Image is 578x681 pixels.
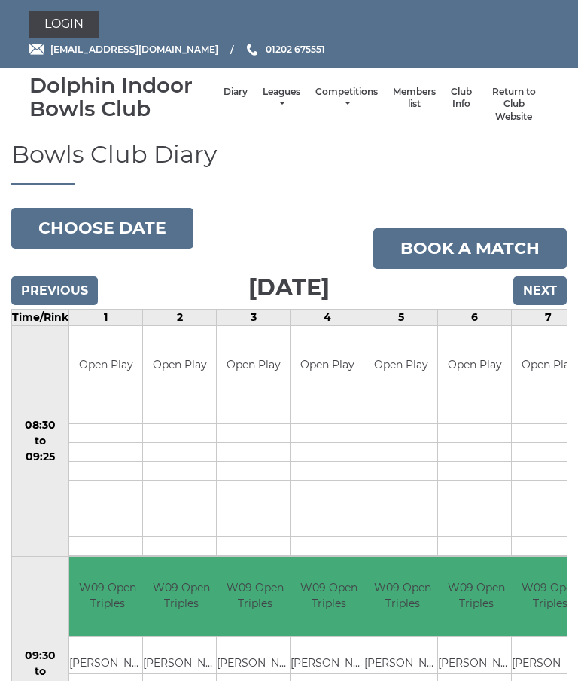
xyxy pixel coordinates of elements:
td: W09 Open Triples [143,557,219,636]
td: 2 [143,309,217,325]
td: 6 [438,309,512,325]
td: Open Play [438,326,511,405]
a: Login [29,11,99,38]
td: [PERSON_NAME] [364,655,440,673]
td: 3 [217,309,291,325]
td: W09 Open Triples [438,557,514,636]
td: Time/Rink [12,309,69,325]
td: 1 [69,309,143,325]
span: 01202 675551 [266,44,325,55]
input: Next [513,276,567,305]
h1: Bowls Club Diary [11,141,567,185]
td: Open Play [291,326,364,405]
a: Diary [224,86,248,99]
img: Email [29,44,44,55]
td: Open Play [217,326,290,405]
td: W09 Open Triples [291,557,367,636]
td: [PERSON_NAME] [143,655,219,673]
td: 4 [291,309,364,325]
a: Book a match [373,228,567,269]
a: Club Info [451,86,472,111]
td: [PERSON_NAME] [69,655,145,673]
img: Phone us [247,44,257,56]
a: Members list [393,86,436,111]
td: W09 Open Triples [364,557,440,636]
td: 5 [364,309,438,325]
td: Open Play [364,326,437,405]
td: 08:30 to 09:25 [12,325,69,557]
td: Open Play [143,326,216,405]
span: [EMAIL_ADDRESS][DOMAIN_NAME] [50,44,218,55]
a: Leagues [263,86,300,111]
td: W09 Open Triples [69,557,145,636]
td: W09 Open Triples [217,557,293,636]
a: Return to Club Website [487,86,541,124]
a: Competitions [315,86,378,111]
a: Phone us 01202 675551 [245,42,325,56]
td: [PERSON_NAME] [217,655,293,673]
input: Previous [11,276,98,305]
td: Open Play [69,326,142,405]
div: Dolphin Indoor Bowls Club [29,74,216,121]
button: Choose date [11,208,193,249]
td: [PERSON_NAME] [438,655,514,673]
td: [PERSON_NAME] [291,655,367,673]
a: Email [EMAIL_ADDRESS][DOMAIN_NAME] [29,42,218,56]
